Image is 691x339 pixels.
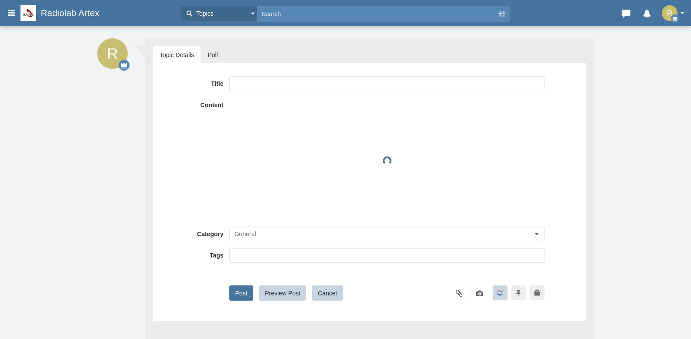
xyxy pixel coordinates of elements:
[259,285,306,301] button: Preview Post
[20,5,177,21] a: Radiolab Artex
[160,98,229,109] label: Content
[97,38,128,69] img: dnPnHwAAAAZJREFUAwD0mMPoAmDtEQAAAABJRU5ErkJggg==
[181,6,257,21] button: Topics
[229,285,253,301] button: Post
[153,46,201,64] a: Topic Details
[194,9,214,18] span: Topics
[234,231,256,237] span: General
[229,227,544,241] button: General
[20,5,41,21] img: favicon.ico
[662,5,677,21] img: dnPnHwAAAAZJREFUAwD0mMPoAmDtEQAAAABJRU5ErkJggg==
[201,46,224,64] a: Poll
[160,227,229,238] label: Category
[41,8,106,18] span: Radiolab Artex
[257,6,497,21] input: Search
[160,76,229,88] label: Title
[312,285,343,301] button: Cancel
[160,248,229,260] label: Tags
